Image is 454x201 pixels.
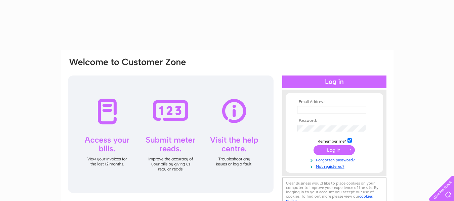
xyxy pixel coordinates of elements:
[297,156,373,163] a: Forgotten password?
[297,163,373,169] a: Not registered?
[295,118,373,123] th: Password:
[295,137,373,144] td: Remember me?
[314,145,355,155] input: Submit
[295,100,373,104] th: Email Address:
